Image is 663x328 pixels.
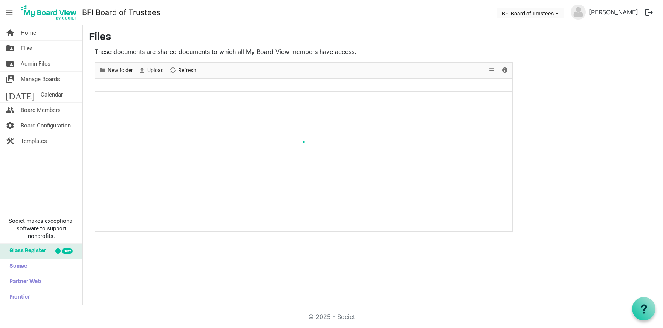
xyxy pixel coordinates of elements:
span: switch_account [6,72,15,87]
span: folder_shared [6,41,15,56]
a: © 2025 - Societ [308,313,355,320]
span: Admin Files [21,56,50,71]
span: Sumac [6,259,27,274]
span: Files [21,41,33,56]
span: Partner Web [6,274,41,290]
a: [PERSON_NAME] [586,5,641,20]
span: [DATE] [6,87,35,102]
div: new [62,248,73,254]
img: My Board View Logo [18,3,79,22]
span: construction [6,133,15,149]
span: Board Members [21,103,61,118]
a: My Board View Logo [18,3,82,22]
span: Calendar [41,87,63,102]
span: menu [2,5,17,20]
span: settings [6,118,15,133]
a: BFI Board of Trustees [82,5,160,20]
h3: Files [89,31,657,44]
button: logout [641,5,657,20]
span: Frontier [6,290,30,305]
span: Societ makes exceptional software to support nonprofits. [3,217,79,240]
span: Templates [21,133,47,149]
p: These documents are shared documents to which all My Board View members have access. [95,47,513,56]
span: Home [21,25,36,40]
span: Manage Boards [21,72,60,87]
span: people [6,103,15,118]
span: folder_shared [6,56,15,71]
img: no-profile-picture.svg [571,5,586,20]
button: BFI Board of Trustees dropdownbutton [497,8,564,18]
span: home [6,25,15,40]
span: Glass Register [6,244,46,259]
span: Board Configuration [21,118,71,133]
